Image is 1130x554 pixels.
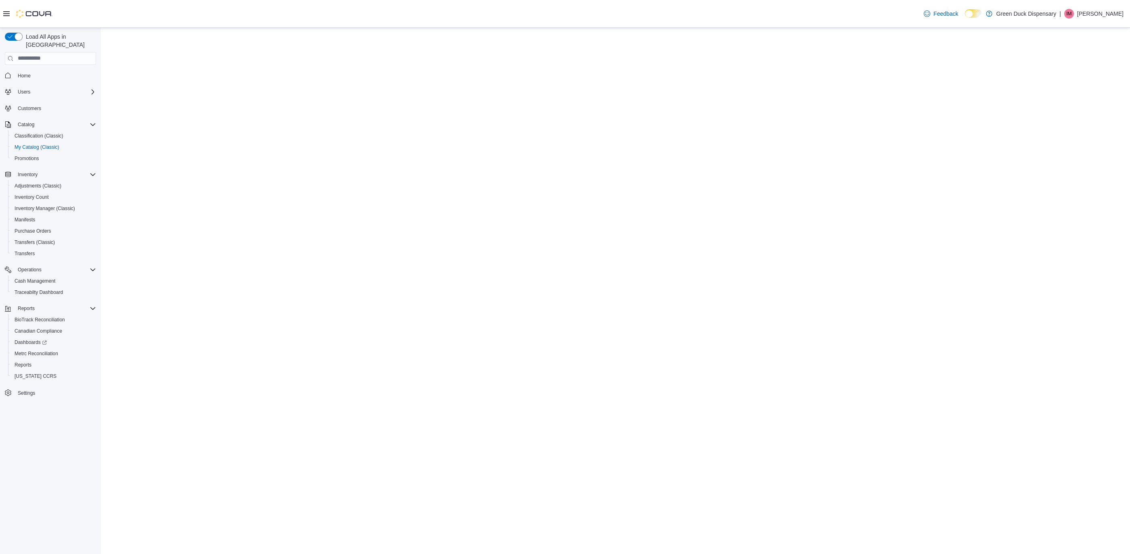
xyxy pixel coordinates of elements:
a: Dashboards [8,337,99,348]
button: Users [2,86,99,98]
span: Canadian Compliance [15,328,62,334]
button: Adjustments (Classic) [8,180,99,192]
button: Manifests [8,214,99,225]
span: Adjustments (Classic) [15,183,61,189]
span: Users [15,87,96,97]
button: Inventory [2,169,99,180]
span: BioTrack Reconciliation [15,317,65,323]
a: Transfers (Classic) [11,237,58,247]
a: Dashboards [11,337,50,347]
span: Load All Apps in [GEOGRAPHIC_DATA] [23,33,96,49]
span: Cash Management [11,276,96,286]
a: Purchase Orders [11,226,54,236]
button: Transfers [8,248,99,259]
a: BioTrack Reconciliation [11,315,68,325]
button: Canadian Compliance [8,325,99,337]
button: Inventory [15,170,41,179]
button: Promotions [8,153,99,164]
span: Reports [11,360,96,370]
p: | [1059,9,1061,19]
span: Traceabilty Dashboard [11,287,96,297]
button: Classification (Classic) [8,130,99,142]
button: Traceabilty Dashboard [8,287,99,298]
span: My Catalog (Classic) [15,144,59,150]
span: Washington CCRS [11,371,96,381]
img: Cova [16,10,52,18]
span: Transfers [11,249,96,258]
span: Users [18,89,30,95]
a: Traceabilty Dashboard [11,287,66,297]
button: My Catalog (Classic) [8,142,99,153]
button: Customers [2,102,99,114]
span: Operations [15,265,96,275]
a: Settings [15,388,38,398]
a: Manifests [11,215,38,225]
span: Inventory Manager (Classic) [11,204,96,213]
button: Operations [15,265,45,275]
span: Feedback [933,10,958,18]
span: BioTrack Reconciliation [11,315,96,325]
button: Catalog [2,119,99,130]
a: Reports [11,360,35,370]
button: Users [15,87,33,97]
span: Customers [18,105,41,112]
span: Transfers (Classic) [11,237,96,247]
span: Home [15,71,96,81]
a: Customers [15,104,44,113]
span: Purchase Orders [11,226,96,236]
a: My Catalog (Classic) [11,142,63,152]
a: Inventory Manager (Classic) [11,204,78,213]
button: Catalog [15,120,38,129]
span: Promotions [15,155,39,162]
a: Feedback [921,6,961,22]
span: Inventory Count [11,192,96,202]
span: Inventory [18,171,38,178]
button: [US_STATE] CCRS [8,371,99,382]
span: Reports [18,305,35,312]
span: [US_STATE] CCRS [15,373,56,379]
button: Reports [8,359,99,371]
span: Inventory [15,170,96,179]
span: Catalog [15,120,96,129]
span: Settings [15,387,96,398]
span: Adjustments (Classic) [11,181,96,191]
span: IM [1066,9,1071,19]
a: Home [15,71,34,81]
span: Home [18,73,31,79]
p: [PERSON_NAME] [1077,9,1124,19]
span: My Catalog (Classic) [11,142,96,152]
a: Promotions [11,154,42,163]
button: Purchase Orders [8,225,99,237]
button: Transfers (Classic) [8,237,99,248]
span: Classification (Classic) [11,131,96,141]
nav: Complex example [5,67,96,420]
button: Reports [15,304,38,313]
span: Inventory Count [15,194,49,200]
span: Transfers [15,250,35,257]
span: Traceabilty Dashboard [15,289,63,296]
p: Green Duck Dispensary [996,9,1057,19]
span: Metrc Reconciliation [15,350,58,357]
input: Dark Mode [965,9,982,18]
span: Metrc Reconciliation [11,349,96,358]
button: Operations [2,264,99,275]
span: Catalog [18,121,34,128]
span: Customers [15,103,96,113]
a: Transfers [11,249,38,258]
button: Inventory Manager (Classic) [8,203,99,214]
a: Adjustments (Classic) [11,181,65,191]
a: Cash Management [11,276,59,286]
button: Home [2,70,99,81]
button: Reports [2,303,99,314]
span: Dashboards [11,337,96,347]
span: Manifests [15,217,35,223]
span: Manifests [11,215,96,225]
a: Classification (Classic) [11,131,67,141]
span: Purchase Orders [15,228,51,234]
a: Inventory Count [11,192,52,202]
span: Reports [15,304,96,313]
span: Cash Management [15,278,55,284]
a: Metrc Reconciliation [11,349,61,358]
button: Settings [2,387,99,398]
